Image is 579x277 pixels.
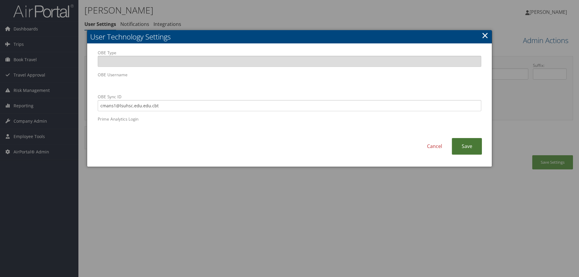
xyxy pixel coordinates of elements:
[98,56,481,67] input: OBE Type
[98,72,481,89] label: OBE Username
[98,94,481,111] label: OBE Sync ID
[452,138,482,155] a: Save
[87,30,492,43] h2: User Technology Settings
[98,100,481,111] input: OBE Sync ID
[417,138,452,155] a: Cancel
[98,50,481,67] label: OBE Type
[98,116,481,133] label: Prime Analytics Login
[482,29,489,41] a: Close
